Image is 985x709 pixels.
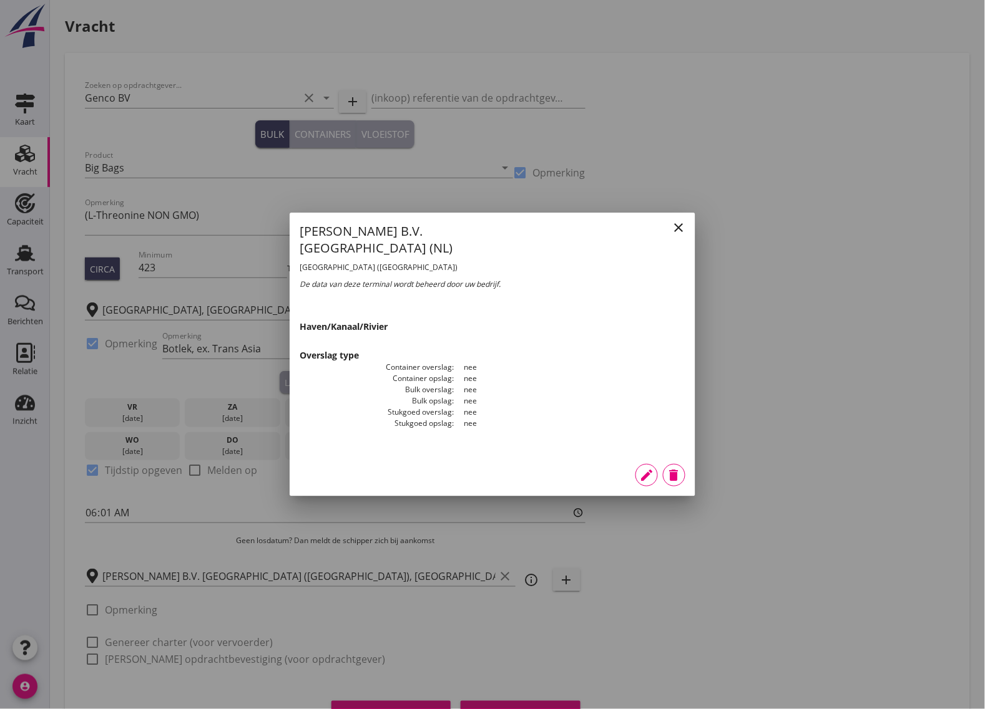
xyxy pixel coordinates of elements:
dt: Container overslag [300,362,454,373]
dt: Stukgoed opslag [300,418,454,429]
dd: nee [454,407,685,418]
dd: nee [454,395,685,407]
dt: Container opslag [300,373,454,384]
dt: Bulk opslag [300,395,454,407]
i: edit [639,468,654,483]
i: delete [667,468,682,483]
i: close [672,220,687,235]
dd: nee [454,362,685,373]
dt: Bulk overslag [300,384,454,395]
dt: Stukgoed overslag [300,407,454,418]
dd: nee [454,384,685,395]
dd: nee [454,373,685,384]
dd: nee [454,418,685,429]
div: De data van deze terminal wordt beheerd door uw bedrijf. [300,279,685,290]
h3: Overslag type [300,349,685,362]
h2: [GEOGRAPHIC_DATA] ([GEOGRAPHIC_DATA]) [300,263,492,273]
h3: Haven/Kanaal/Rivier [300,320,685,333]
h1: [PERSON_NAME] B.V. [GEOGRAPHIC_DATA] (NL) [300,223,492,256]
